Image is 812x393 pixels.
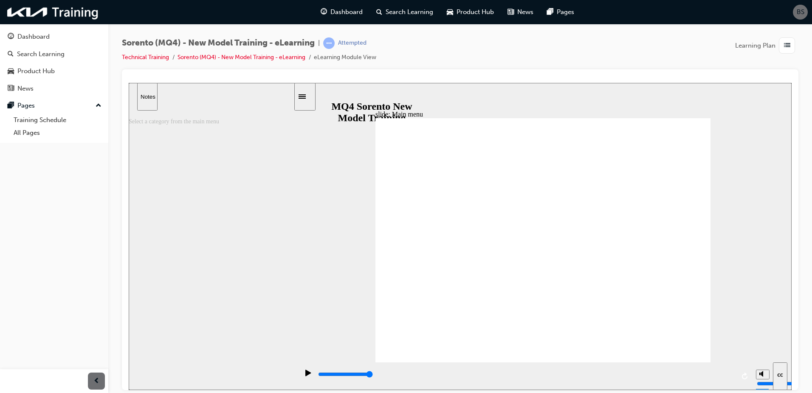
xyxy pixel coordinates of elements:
[3,29,105,45] a: Dashboard
[627,287,641,296] button: volume
[330,7,363,17] span: Dashboard
[557,7,574,17] span: Pages
[735,41,775,51] span: Learning Plan
[10,126,105,140] a: All Pages
[793,5,808,20] button: BS
[376,7,382,17] span: search-icon
[628,297,683,304] input: volume
[318,38,320,48] span: |
[386,7,433,17] span: Search Learning
[440,3,501,21] a: car-iconProduct Hub
[8,68,14,75] span: car-icon
[189,288,244,295] input: slide progress
[122,38,315,48] span: Sorento (MQ4) - New Model Training - eLearning
[4,3,102,21] img: kia-training
[3,63,105,79] a: Product Hub
[610,287,623,300] button: replay
[508,7,514,17] span: news-icon
[3,46,105,62] a: Search Learning
[3,27,105,98] button: DashboardSearch LearningProduct HubNews
[797,7,804,17] span: BS
[623,279,659,307] div: misc controls
[122,54,169,61] a: Technical Training
[735,37,798,54] button: Learning Plan
[3,98,105,114] button: Pages
[784,40,790,51] span: list-icon
[8,33,14,41] span: guage-icon
[8,51,14,58] span: search-icon
[501,3,540,21] a: news-iconNews
[17,66,55,76] div: Product Hub
[170,279,623,307] div: playback controls
[644,279,659,307] button: Closed captions. Press the spacebar to toggle captions on and off.
[178,54,305,61] a: Sorento (MQ4) - New Model Training - eLearning
[96,100,101,111] span: up-icon
[314,3,369,21] a: guage-iconDashboard
[457,7,494,17] span: Product Hub
[12,11,25,17] div: Notes
[540,3,581,21] a: pages-iconPages
[338,39,367,47] div: Attempted
[170,286,184,301] button: play/pause
[17,101,35,111] div: Pages
[17,84,34,94] div: News
[93,376,100,387] span: prev-icon
[323,37,335,49] span: learningRecordVerb_ATTEMPT-icon
[517,7,533,17] span: News
[17,32,50,42] div: Dashboard
[3,81,105,97] a: News
[547,7,553,17] span: pages-icon
[8,85,14,93] span: news-icon
[447,7,453,17] span: car-icon
[369,3,440,21] a: search-iconSearch Learning
[314,53,376,63] li: eLearning Module View
[17,49,65,59] div: Search Learning
[321,7,327,17] span: guage-icon
[8,102,14,110] span: pages-icon
[10,114,105,127] a: Training Schedule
